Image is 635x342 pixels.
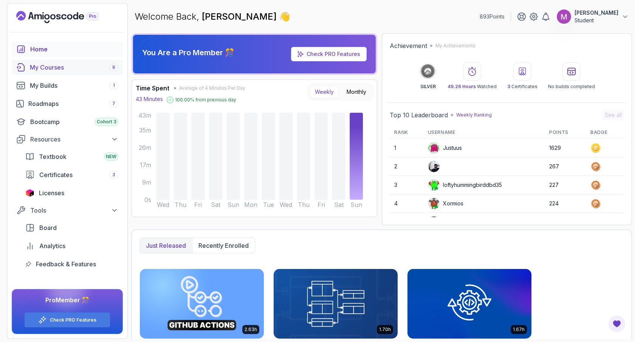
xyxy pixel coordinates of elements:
[12,132,123,146] button: Resources
[456,112,492,118] p: Weekly Ranking
[30,45,118,54] div: Home
[138,112,151,119] tspan: 43m
[428,142,440,154] img: default monster avatar
[448,84,476,89] span: 49.26 Hours
[112,172,115,178] span: 3
[175,97,236,103] p: 100.00 % from previous day
[21,256,123,272] a: feedback
[12,114,123,129] a: bootcamp
[390,110,448,120] h2: Top 10 Leaderboard
[144,196,151,204] tspan: 0s
[545,176,586,194] td: 227
[146,241,186,250] p: Just released
[390,126,423,139] th: Rank
[334,201,344,208] tspan: Sat
[139,144,151,151] tspan: 26m
[608,315,626,333] button: Open Feedback Button
[140,269,264,339] img: CI/CD with GitHub Actions card
[21,220,123,235] a: board
[390,139,423,157] td: 1
[12,78,123,93] a: builds
[140,238,192,253] button: Just released
[175,201,186,208] tspan: Thu
[307,51,360,57] a: Check PRO Features
[39,152,67,161] span: Textbook
[545,157,586,176] td: 267
[25,189,34,197] img: jetbrains icon
[575,9,618,17] p: [PERSON_NAME]
[428,161,440,172] img: user profile image
[428,216,482,228] div: silentjackalcf1a1
[12,42,123,57] a: home
[12,204,123,217] button: Tools
[179,85,245,91] span: Average of 4 Minutes Per Day
[12,96,123,111] a: roadmaps
[21,167,123,182] a: certificates
[274,269,398,339] img: Database Design & Implementation card
[317,201,325,208] tspan: Fri
[602,110,624,120] button: See all
[21,238,123,253] a: analytics
[263,201,274,208] tspan: Tue
[24,312,110,328] button: Check PRO Features
[194,201,202,208] tspan: Fri
[545,126,586,139] th: Points
[448,84,497,90] p: Watched
[244,201,257,208] tspan: Mon
[280,201,292,208] tspan: Wed
[198,241,249,250] p: Recently enrolled
[279,11,291,23] span: 👋
[545,194,586,213] td: 224
[113,82,115,89] span: 1
[545,213,586,232] td: 214
[428,179,502,191] div: loftyhummingbirddbd35
[390,194,423,213] td: 4
[192,238,255,253] button: Recently enrolled
[21,185,123,201] a: licenses
[140,161,151,169] tspan: 17m
[428,142,462,154] div: Justuus
[480,13,505,20] p: 893 Points
[423,126,545,139] th: Username
[211,201,221,208] tspan: Sat
[39,170,73,179] span: Certificates
[112,101,115,107] span: 7
[390,213,423,232] td: 5
[586,126,624,139] th: Badge
[428,216,440,228] img: user profile image
[390,176,423,194] td: 3
[575,17,618,24] p: Student
[112,64,115,70] span: 9
[28,99,118,108] div: Roadmaps
[142,47,234,58] p: You Are a Pro Member 🎊
[435,43,475,49] p: My Achievements
[157,201,169,208] tspan: Wed
[142,179,151,186] tspan: 9m
[30,206,118,215] div: Tools
[548,84,595,90] p: No builds completed
[350,201,362,208] tspan: Sun
[36,260,96,269] span: Feedback & Features
[379,326,391,333] p: 1.70h
[16,11,116,23] a: Landing page
[21,149,123,164] a: textbook
[228,201,239,208] tspan: Sun
[513,326,525,333] p: 1.67h
[39,241,65,250] span: Analytics
[428,198,440,209] img: default monster avatar
[202,11,279,22] span: [PERSON_NAME]
[298,201,310,208] tspan: Thu
[420,84,436,90] p: SILVER
[39,188,64,197] span: Licenses
[135,11,290,23] p: Welcome Back,
[30,117,118,126] div: Bootcamp
[507,84,510,89] span: 3
[390,157,423,176] td: 2
[106,154,116,160] span: NEW
[428,179,440,191] img: default monster avatar
[342,85,371,98] button: Monthly
[557,9,571,24] img: user profile image
[507,84,537,90] p: Certificates
[390,41,427,50] h2: Achievement
[39,223,57,232] span: Board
